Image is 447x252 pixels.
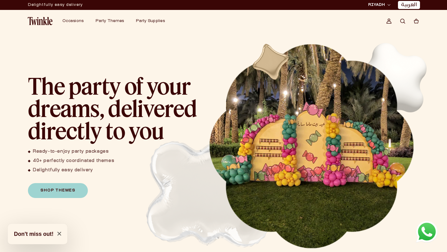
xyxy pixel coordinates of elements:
h2: The party of your dreams, delivered directly to you [28,74,202,142]
summary: Search [396,14,409,28]
summary: Occasions [59,15,92,27]
li: Ready-to-enjoy party packages [28,149,114,155]
p: Delightfully easy delivery [28,0,83,10]
span: Party Supplies [136,19,165,23]
img: Slider balloon [351,33,435,117]
li: Delightfully easy delivery [28,168,114,173]
summary: Party Supplies [132,15,173,27]
span: Party Themes [96,19,124,23]
span: RIYADH [368,2,385,8]
a: العربية [401,2,417,8]
a: Shop Themes [28,183,88,198]
summary: Party Themes [92,15,132,27]
img: 3D golden Balloon [247,38,294,86]
button: RIYADH [366,2,392,8]
span: Occasions [62,19,84,23]
li: 40+ perfectly coordinated themes [28,158,114,164]
img: Twinkle [28,17,52,25]
a: Party Supplies [136,19,165,24]
div: Announcement [28,0,83,10]
a: Party Themes [96,19,124,24]
a: Occasions [62,19,84,24]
